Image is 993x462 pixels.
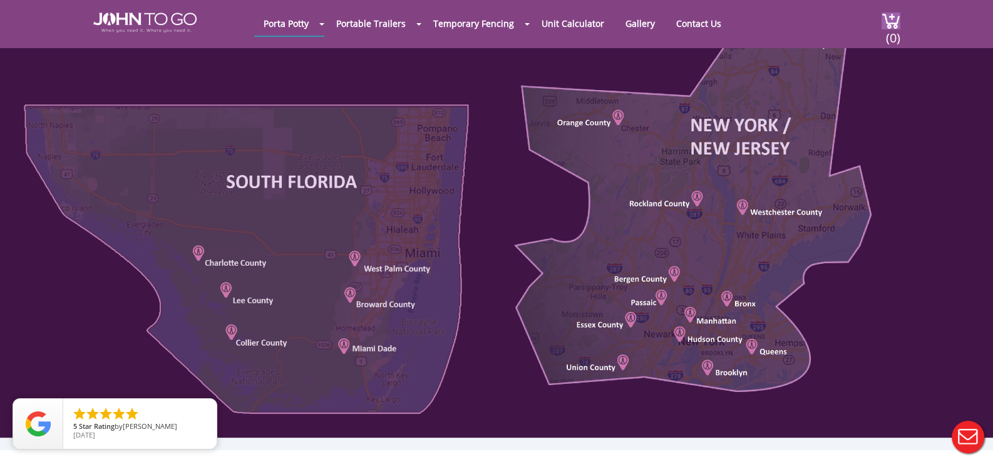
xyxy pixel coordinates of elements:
[254,11,318,36] a: Porta Potty
[72,406,87,421] li: 
[327,11,415,36] a: Portable Trailers
[85,406,100,421] li: 
[111,406,126,421] li: 
[125,406,140,421] li: 
[424,11,523,36] a: Temporary Fencing
[882,13,900,29] img: cart a
[98,406,113,421] li: 
[73,421,77,431] span: 5
[532,11,614,36] a: Unit Calculator
[123,421,177,431] span: [PERSON_NAME]
[943,412,993,462] button: Live Chat
[73,423,207,431] span: by
[73,430,95,439] span: [DATE]
[93,13,197,33] img: JOHN to go
[79,421,115,431] span: Star Rating
[667,11,731,36] a: Contact Us
[26,411,51,436] img: Review Rating
[616,11,664,36] a: Gallery
[885,19,900,46] span: (0)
